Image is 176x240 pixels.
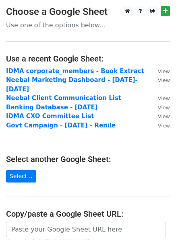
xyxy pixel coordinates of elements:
[6,68,144,75] a: IDMA corporate_members - Book Extract
[158,113,170,119] small: View
[158,105,170,111] small: View
[6,94,121,102] a: Neebal Client Communication List
[6,154,170,164] h4: Select another Google Sheet:
[150,104,170,111] a: View
[150,68,170,75] a: View
[6,76,138,93] a: Neebal Marketing Dashboard - [DATE]-[DATE]
[158,95,170,101] small: View
[6,222,166,237] input: Paste your Google Sheet URL here
[158,77,170,83] small: View
[6,104,98,111] a: Banking Database - [DATE]
[6,113,94,120] a: IDMA CXO Committee List
[158,123,170,129] small: View
[6,209,170,219] h4: Copy/paste a Google Sheet URL:
[158,68,170,74] small: View
[6,170,36,183] a: Select...
[150,122,170,129] a: View
[6,122,116,129] a: Govt Campaign - [DATE] - Renile
[6,54,170,64] h4: Use a recent Google Sheet:
[150,94,170,102] a: View
[6,21,170,29] p: Use one of the options below...
[6,6,170,18] h3: Choose a Google Sheet
[150,76,170,84] a: View
[150,113,170,120] a: View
